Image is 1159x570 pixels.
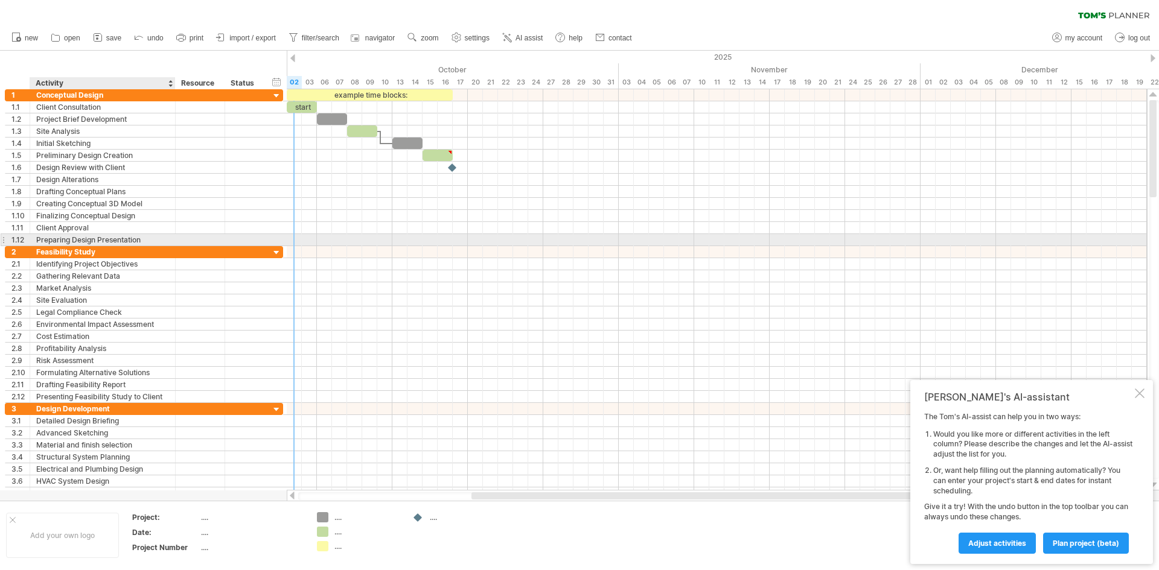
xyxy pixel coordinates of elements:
[845,76,860,89] div: Monday, 24 November 2025
[875,76,890,89] div: Wednesday, 26 November 2025
[36,162,169,173] div: Design Review with Client
[36,222,169,233] div: Client Approval
[287,76,302,89] div: Thursday, 2 October 2025
[36,174,169,185] div: Design Alterations
[604,76,619,89] div: Friday, 31 October 2025
[11,89,30,101] div: 1
[498,76,513,89] div: Wednesday, 22 October 2025
[421,34,438,42] span: zoom
[25,34,38,42] span: new
[201,542,302,553] div: ....
[36,138,169,149] div: Initial Sketching
[173,30,207,46] a: print
[106,34,121,42] span: save
[334,512,400,522] div: ....
[36,487,169,499] div: Interior Space Planning
[11,282,30,294] div: 2.3
[619,63,921,76] div: November 2025
[36,150,169,161] div: Preliminary Design Creation
[11,415,30,426] div: 3.1
[933,466,1132,496] li: Or, want help filling out the planning automatically? You can enter your project's start & end da...
[201,527,302,537] div: ....
[11,174,30,185] div: 1.7
[11,234,30,245] div: 1.12
[1132,76,1147,89] div: Friday, 19 December 2025
[755,76,770,89] div: Friday, 14 November 2025
[11,475,30,487] div: 3.6
[1056,76,1071,89] div: Friday, 12 December 2025
[132,542,199,553] div: Project Number
[36,89,169,101] div: Conceptual Design
[569,34,583,42] span: help
[36,318,169,330] div: Environmental Impact Assessment
[48,30,84,46] a: open
[1117,76,1132,89] div: Thursday, 18 December 2025
[36,403,169,414] div: Design Development
[11,463,30,475] div: 3.5
[528,76,543,89] div: Friday, 24 October 2025
[981,76,996,89] div: Friday, 5 December 2025
[1026,76,1041,89] div: Wednesday, 10 December 2025
[11,222,30,233] div: 1.11
[1065,34,1102,42] span: my account
[349,30,398,46] a: navigator
[1043,533,1129,554] a: plan project (beta)
[36,246,169,258] div: Feasibility Study
[739,76,755,89] div: Thursday, 13 November 2025
[147,34,164,42] span: undo
[132,527,199,537] div: Date:
[36,427,169,439] div: Advanced Sketching
[924,412,1132,553] div: The Tom's AI-assist can help you in two ways: Give it a try! With the undo button in the top tool...
[1102,76,1117,89] div: Wednesday, 17 December 2025
[608,34,632,42] span: contact
[11,439,30,451] div: 3.3
[11,343,30,354] div: 2.8
[11,270,30,282] div: 2.2
[592,30,636,46] a: contact
[36,306,169,318] div: Legal Compliance Check
[302,34,339,42] span: filter/search
[11,427,30,439] div: 3.2
[36,282,169,294] div: Market Analysis
[132,512,199,522] div: Project:
[332,76,347,89] div: Tuesday, 7 October 2025
[552,30,586,46] a: help
[1011,76,1026,89] div: Tuesday, 9 December 2025
[213,30,279,46] a: import / export
[513,76,528,89] div: Thursday, 23 October 2025
[11,294,30,306] div: 2.4
[11,355,30,366] div: 2.9
[36,415,169,426] div: Detailed Design Briefing
[468,76,483,89] div: Monday, 20 October 2025
[36,258,169,270] div: Identifying Project Objectives
[201,512,302,522] div: ....
[1128,34,1150,42] span: log out
[36,463,169,475] div: Electrical and Plumbing Design
[11,125,30,137] div: 1.3
[1112,30,1154,46] a: log out
[966,76,981,89] div: Thursday, 4 December 2025
[302,76,317,89] div: Friday, 3 October 2025
[1049,30,1106,46] a: my account
[423,76,438,89] div: Wednesday, 15 October 2025
[36,210,169,221] div: Finalizing Conceptual Design
[11,162,30,173] div: 1.6
[709,76,724,89] div: Tuesday, 11 November 2025
[924,391,1132,403] div: [PERSON_NAME]'s AI-assistant
[36,294,169,306] div: Site Evaluation
[619,76,634,89] div: Monday, 3 November 2025
[36,475,169,487] div: HVAC System Design
[815,76,830,89] div: Thursday, 20 November 2025
[36,391,169,402] div: Presenting Feasibility Study to Client
[377,76,392,89] div: Friday, 10 October 2025
[959,533,1036,554] a: Adjust activities
[36,77,168,89] div: Activity
[573,76,589,89] div: Wednesday, 29 October 2025
[272,63,619,76] div: October 2025
[287,89,453,101] div: example time blocks:
[11,258,30,270] div: 2.1
[36,331,169,342] div: Cost Estimation
[516,34,543,42] span: AI assist
[589,76,604,89] div: Thursday, 30 October 2025
[770,76,785,89] div: Monday, 17 November 2025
